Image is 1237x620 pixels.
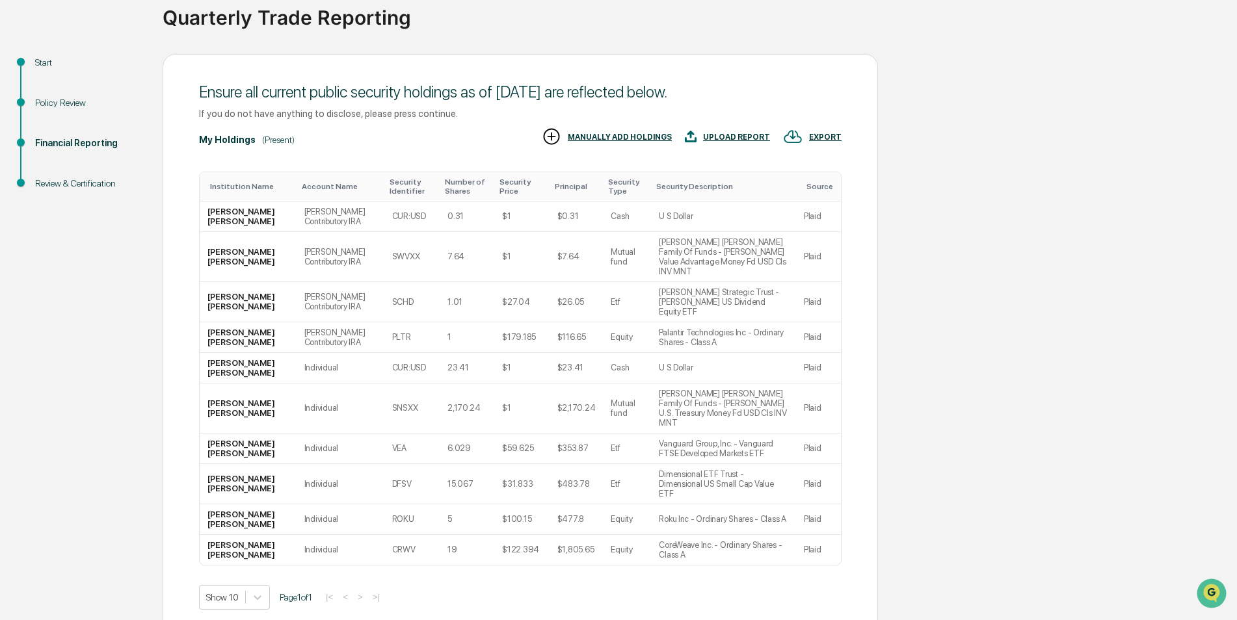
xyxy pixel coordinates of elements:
[494,322,549,353] td: $179.185
[440,201,494,232] td: 0.31
[494,232,549,282] td: $1
[94,165,105,175] div: 🗄️
[651,504,796,535] td: Roku Inc - Ordinary Shares - Class A
[796,282,841,322] td: Plaid
[210,182,291,191] div: Toggle SortBy
[440,322,494,353] td: 1
[651,232,796,282] td: [PERSON_NAME] [PERSON_NAME] Family Of Funds - [PERSON_NAME] Value Advantage Money Fd USD Cls INV MNT
[550,353,604,383] td: $23.41
[550,322,604,353] td: $116.65
[440,433,494,464] td: 6.029
[555,182,598,191] div: Toggle SortBy
[806,182,836,191] div: Toggle SortBy
[796,504,841,535] td: Plaid
[35,177,142,190] div: Review & Certification
[13,99,36,123] img: 1746055101610-c473b297-6a78-478c-a979-82029cc54cd1
[297,383,384,433] td: Individual
[494,433,549,464] td: $59.625
[92,220,157,230] a: Powered byPylon
[262,135,295,145] div: (Present)
[13,27,237,48] p: How can we help?
[297,353,384,383] td: Individual
[651,535,796,565] td: CoreWeave Inc. - Ordinary Shares - Class A
[440,232,494,282] td: 7.64
[89,159,166,182] a: 🗄️Attestations
[384,353,440,383] td: CUR:USD
[8,159,89,182] a: 🖐️Preclearance
[13,165,23,175] div: 🖐️
[200,201,297,232] td: [PERSON_NAME] [PERSON_NAME]
[550,383,604,433] td: $2,170.24
[440,353,494,383] td: 23.41
[44,99,213,112] div: Start new chat
[297,322,384,353] td: [PERSON_NAME] Contributory IRA
[44,112,165,123] div: We're available if you need us!
[221,103,237,119] button: Start new chat
[651,201,796,232] td: U S Dollar
[369,591,384,602] button: >|
[651,322,796,353] td: Palantir Technologies Inc - Ordinary Shares - Class A
[35,96,142,110] div: Policy Review
[200,504,297,535] td: [PERSON_NAME] [PERSON_NAME]
[297,464,384,504] td: Individual
[603,504,651,535] td: Equity
[603,201,651,232] td: Cash
[384,504,440,535] td: ROKU
[550,504,604,535] td: $477.8
[280,592,312,602] span: Page 1 of 1
[445,177,489,196] div: Toggle SortBy
[200,464,297,504] td: [PERSON_NAME] [PERSON_NAME]
[703,133,770,142] div: UPLOAD REPORT
[796,201,841,232] td: Plaid
[384,383,440,433] td: SNSXX
[651,282,796,322] td: [PERSON_NAME] Strategic Trust - [PERSON_NAME] US Dividend Equity ETF
[440,383,494,433] td: 2,170.24
[494,201,549,232] td: $1
[796,383,841,433] td: Plaid
[494,383,549,433] td: $1
[796,232,841,282] td: Plaid
[603,322,651,353] td: Equity
[550,282,604,322] td: $26.05
[651,383,796,433] td: [PERSON_NAME] [PERSON_NAME] Family Of Funds - [PERSON_NAME] U.S. Treasury Money Fd USD Cls INV MNT
[297,282,384,322] td: [PERSON_NAME] Contributory IRA
[656,182,791,191] div: Toggle SortBy
[297,433,384,464] td: Individual
[200,433,297,464] td: [PERSON_NAME] [PERSON_NAME]
[685,127,697,146] img: UPLOAD REPORT
[199,83,842,101] div: Ensure all current public security holdings as of [DATE] are reflected below.
[603,383,651,433] td: Mutual fund
[796,322,841,353] td: Plaid
[603,353,651,383] td: Cash
[129,220,157,230] span: Pylon
[384,322,440,353] td: PLTR
[35,136,142,150] div: Financial Reporting
[384,282,440,322] td: SCHD
[35,56,142,70] div: Start
[796,353,841,383] td: Plaid
[796,464,841,504] td: Plaid
[603,433,651,464] td: Etf
[26,188,82,201] span: Data Lookup
[107,164,161,177] span: Attestations
[651,353,796,383] td: U S Dollar
[200,383,297,433] td: [PERSON_NAME] [PERSON_NAME]
[550,535,604,565] td: $1,805.65
[440,464,494,504] td: 15.067
[494,504,549,535] td: $100.15
[200,353,297,383] td: [PERSON_NAME] [PERSON_NAME]
[297,232,384,282] td: [PERSON_NAME] Contributory IRA
[8,183,87,207] a: 🔎Data Lookup
[550,201,604,232] td: $0.31
[390,177,434,196] div: Toggle SortBy
[199,135,256,145] div: My Holdings
[384,201,440,232] td: CUR:USD
[783,127,803,146] img: EXPORT
[494,535,549,565] td: $122.394
[542,127,561,146] img: MANUALLY ADD HOLDINGS
[1195,577,1230,612] iframe: Open customer support
[603,535,651,565] td: Equity
[608,177,646,196] div: Toggle SortBy
[199,108,842,119] div: If you do not have anything to disclose, please press continue.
